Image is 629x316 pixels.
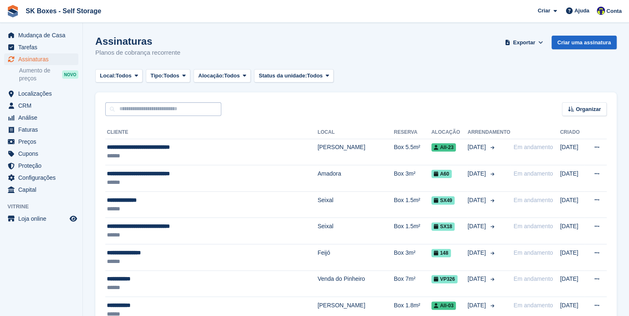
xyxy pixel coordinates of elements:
span: Em andamento [513,144,553,150]
span: Faturas [18,124,68,135]
span: 148 [431,249,451,257]
a: menu [4,184,78,195]
td: Box 3m² [394,165,431,192]
td: Box 5.5m² [394,139,431,165]
a: menu [4,160,78,171]
td: [DATE] [560,218,585,244]
a: menu [4,136,78,147]
span: Loja online [18,213,68,224]
th: Local [317,126,394,139]
span: [DATE] [467,143,487,152]
span: Em andamento [513,302,553,309]
span: Todos [116,72,131,80]
span: Assinaturas [18,53,68,65]
td: [DATE] [560,270,585,297]
span: Cupons [18,148,68,159]
th: Alocação [431,126,468,139]
a: Aumento de preços NOVO [19,66,78,83]
span: [DATE] [467,248,487,257]
th: Reserva [394,126,431,139]
span: SX18 [431,222,455,231]
a: menu [4,29,78,41]
td: [DATE] [560,191,585,218]
a: menu [4,213,78,224]
td: Amadora [317,165,394,192]
td: [DATE] [560,165,585,192]
td: Box 7m² [394,270,431,297]
td: Box 1.5m² [394,218,431,244]
a: menu [4,148,78,159]
th: Cliente [105,126,317,139]
span: Em andamento [513,275,553,282]
a: SK Boxes - Self Storage [22,4,104,18]
span: Proteção [18,160,68,171]
a: menu [4,41,78,53]
span: [DATE] [467,222,487,231]
span: VP326 [431,275,457,283]
p: Planos de cobrança recorrente [95,48,180,58]
img: Rita Ferreira [597,7,605,15]
th: Arrendamento [467,126,510,139]
button: Status da unidade: Todos [254,69,334,83]
span: Conta [606,7,622,15]
span: [DATE] [467,301,487,310]
a: menu [4,172,78,183]
th: Criado [560,126,585,139]
span: Exportar [513,39,535,47]
span: Análise [18,112,68,123]
span: Em andamento [513,197,553,203]
span: Em andamento [513,223,553,229]
span: [DATE] [467,275,487,283]
span: Localizações [18,88,68,99]
span: AII-23 [431,143,456,152]
td: Box 1.5m² [394,191,431,218]
span: Em andamento [513,249,553,256]
button: Tipo: Todos [146,69,190,83]
span: Ajuda [574,7,589,15]
a: menu [4,100,78,111]
a: menu [4,53,78,65]
td: [DATE] [560,139,585,165]
a: menu [4,112,78,123]
div: NOVO [62,70,78,79]
span: Todos [307,72,323,80]
span: [DATE] [467,169,487,178]
span: Aumento de preços [19,67,62,82]
td: [DATE] [560,244,585,271]
span: Todos [224,72,240,80]
span: CRM [18,100,68,111]
span: Alocação: [198,72,224,80]
span: Configurações [18,172,68,183]
span: Todos [164,72,179,80]
td: Venda do Pinheiro [317,270,394,297]
span: A60 [431,170,452,178]
span: Capital [18,184,68,195]
span: Em andamento [513,170,553,177]
span: Preços [18,136,68,147]
span: Local: [100,72,116,80]
td: Seixal [317,191,394,218]
a: menu [4,124,78,135]
button: Alocação: Todos [194,69,251,83]
img: stora-icon-8386f47178a22dfd0bd8f6a31ec36ba5ce8667c1dd55bd0f319d3a0aa187defe.svg [7,5,19,17]
span: Tipo: [150,72,164,80]
td: Seixal [317,218,394,244]
td: [PERSON_NAME] [317,139,394,165]
a: Criar uma assinatura [552,36,617,49]
span: AII-03 [431,302,456,310]
span: Organizar [576,105,601,113]
button: Local: Todos [95,69,143,83]
span: Tarefas [18,41,68,53]
span: Status da unidade: [259,72,307,80]
span: Mudança de Casa [18,29,68,41]
td: Feijó [317,244,394,271]
button: Exportar [503,36,545,49]
td: Box 3m² [394,244,431,271]
a: Loja de pré-visualização [68,214,78,224]
span: [DATE] [467,196,487,205]
span: Vitrine [7,203,82,211]
a: menu [4,88,78,99]
span: Criar [537,7,550,15]
h1: Assinaturas [95,36,180,47]
span: SX49 [431,196,455,205]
